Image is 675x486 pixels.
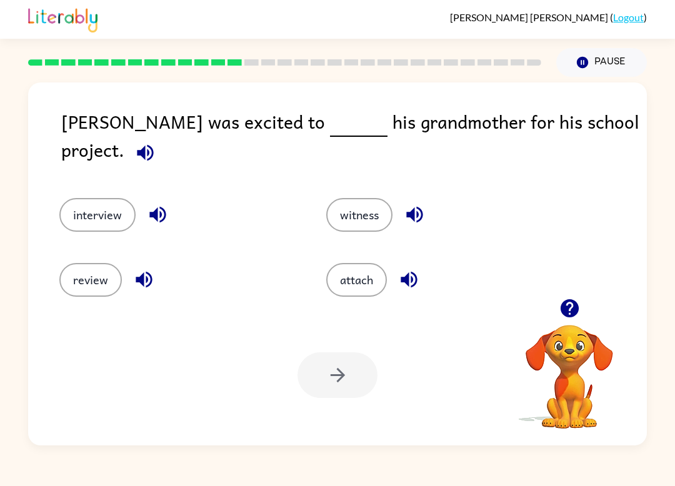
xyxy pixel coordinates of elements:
[613,11,644,23] a: Logout
[59,198,136,232] button: interview
[450,11,610,23] span: [PERSON_NAME] [PERSON_NAME]
[450,11,647,23] div: ( )
[61,107,647,173] div: [PERSON_NAME] was excited to his grandmother for his school project.
[28,5,97,32] img: Literably
[556,48,647,77] button: Pause
[59,263,122,297] button: review
[507,305,632,430] video: Your browser must support playing .mp4 files to use Literably. Please try using another browser.
[326,198,392,232] button: witness
[326,263,387,297] button: attach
